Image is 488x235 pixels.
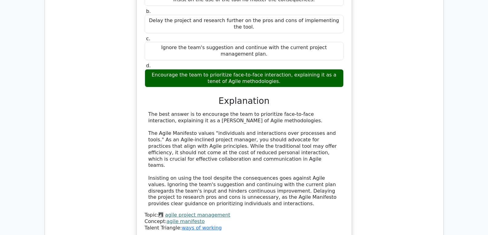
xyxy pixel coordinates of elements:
h3: Explanation [148,96,340,106]
a: agile manifesto [167,218,205,224]
span: d. [146,63,151,69]
a: ways of working [182,225,222,231]
div: Delay the project and research further on the pros and cons of implementing the tool. [145,15,344,33]
div: Talent Triangle: [145,212,344,231]
a: agile project management [165,212,230,218]
div: The best answer is to encourage the team to prioritize face-to-face interaction, explaining it as... [148,111,340,207]
div: Ignore the team's suggestion and continue with the current project management plan. [145,42,344,60]
div: Encourage the team to prioritize face-to-face interaction, explaining it as a tenet of Agile meth... [145,69,344,88]
span: c. [146,36,151,41]
div: Concept: [145,218,344,225]
span: b. [146,8,151,14]
div: Topic: [145,212,344,218]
